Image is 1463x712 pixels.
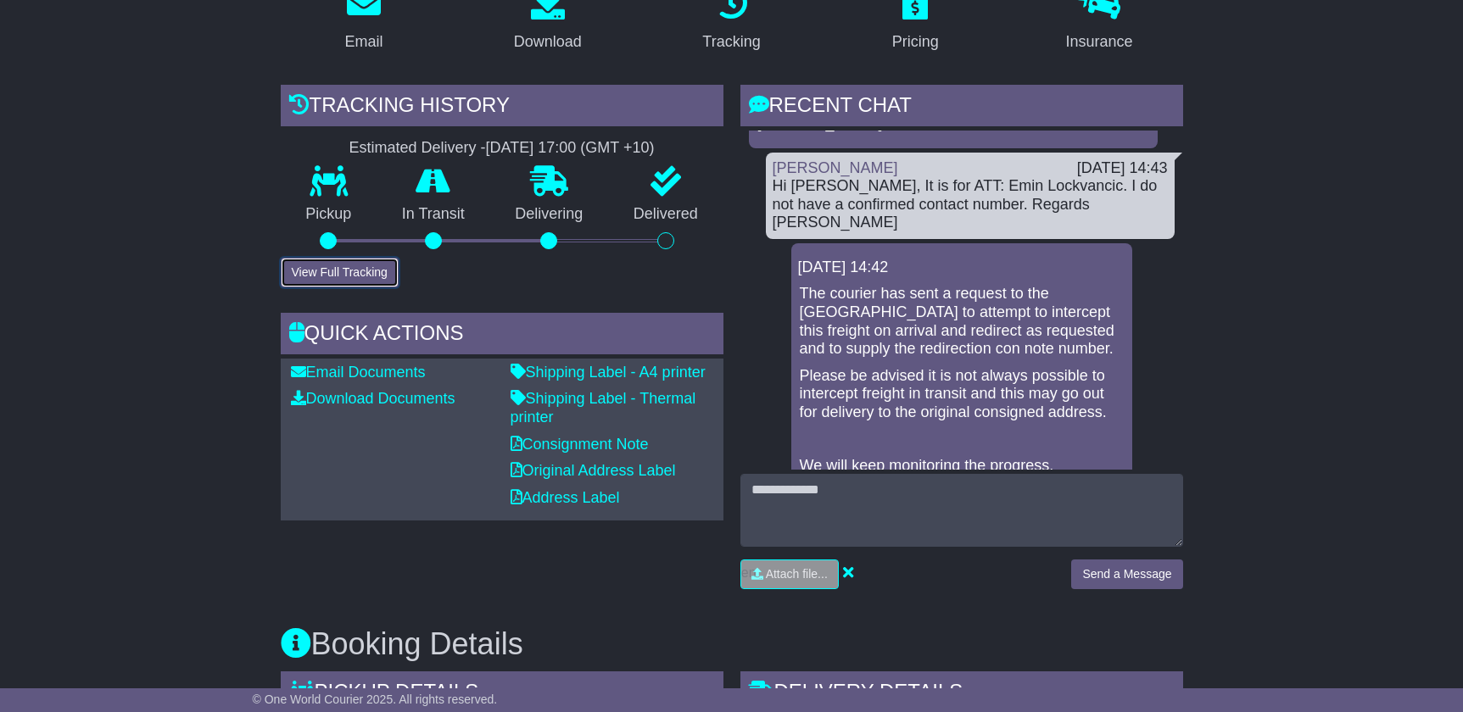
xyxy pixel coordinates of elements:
div: Tracking [702,31,760,53]
a: Shipping Label - A4 printer [511,364,706,381]
div: Insurance [1066,31,1133,53]
div: RECENT CHAT [740,85,1183,131]
p: Pickup [281,205,377,224]
div: [DATE] 17:00 (GMT +10) [486,139,655,158]
div: Estimated Delivery - [281,139,723,158]
div: Email [344,31,383,53]
a: Email Documents [291,364,426,381]
a: Original Address Label [511,462,676,479]
div: Tracking history [281,85,723,131]
p: Delivering [490,205,609,224]
a: Download Documents [291,390,455,407]
span: © One World Courier 2025. All rights reserved. [253,693,498,706]
div: Hi [PERSON_NAME], It is for ATT: Emin Lockvancic. I do not have a confirmed contact number. Regar... [773,177,1168,232]
div: [DATE] 14:43 [1077,159,1168,178]
a: Shipping Label - Thermal printer [511,390,696,426]
p: The courier has sent a request to the [GEOGRAPHIC_DATA] to attempt to intercept this freight on a... [800,285,1124,358]
p: In Transit [377,205,490,224]
p: Delivered [608,205,723,224]
p: We will keep monitoring the progress. [800,457,1124,476]
p: Please be advised it is not always possible to intercept freight in transit and this may go out f... [800,367,1124,422]
div: [DATE] 14:42 [798,259,1125,277]
button: View Full Tracking [281,258,399,287]
div: Pricing [892,31,939,53]
button: Send a Message [1071,559,1182,589]
a: Address Label [511,489,620,506]
a: Consignment Note [511,436,649,453]
div: Download [514,31,582,53]
a: [PERSON_NAME] [773,159,898,176]
h3: Booking Details [281,627,1183,661]
div: Quick Actions [281,313,723,359]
